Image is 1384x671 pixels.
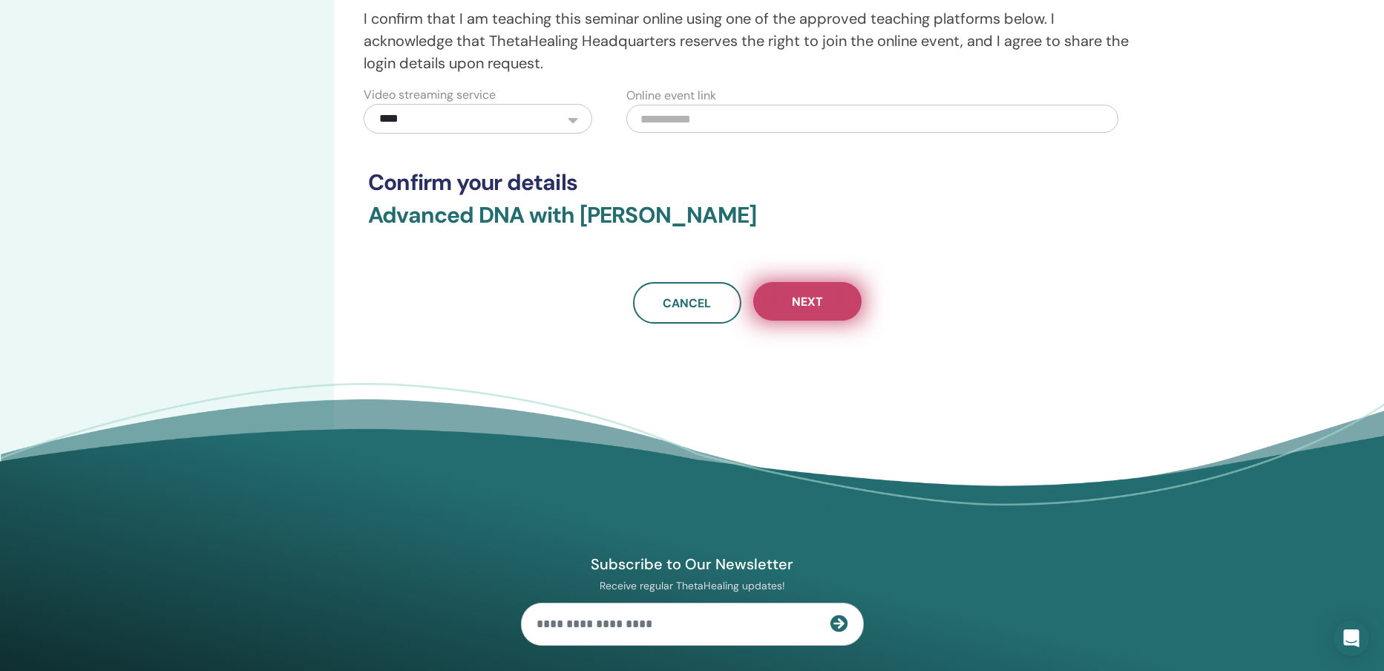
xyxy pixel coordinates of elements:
[364,7,1130,74] p: I confirm that I am teaching this seminar online using one of the approved teaching platforms bel...
[368,202,1126,246] h3: Advanced DNA with [PERSON_NAME]
[521,579,864,592] p: Receive regular ThetaHealing updates!
[1334,621,1369,656] div: Open Intercom Messenger
[626,87,716,105] label: Online event link
[633,282,741,324] a: Cancel
[364,86,496,104] label: Video streaming service
[663,295,711,311] span: Cancel
[753,282,862,321] button: Next
[792,294,823,310] span: Next
[368,169,1126,196] h3: Confirm your details
[521,554,864,574] h4: Subscribe to Our Newsletter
